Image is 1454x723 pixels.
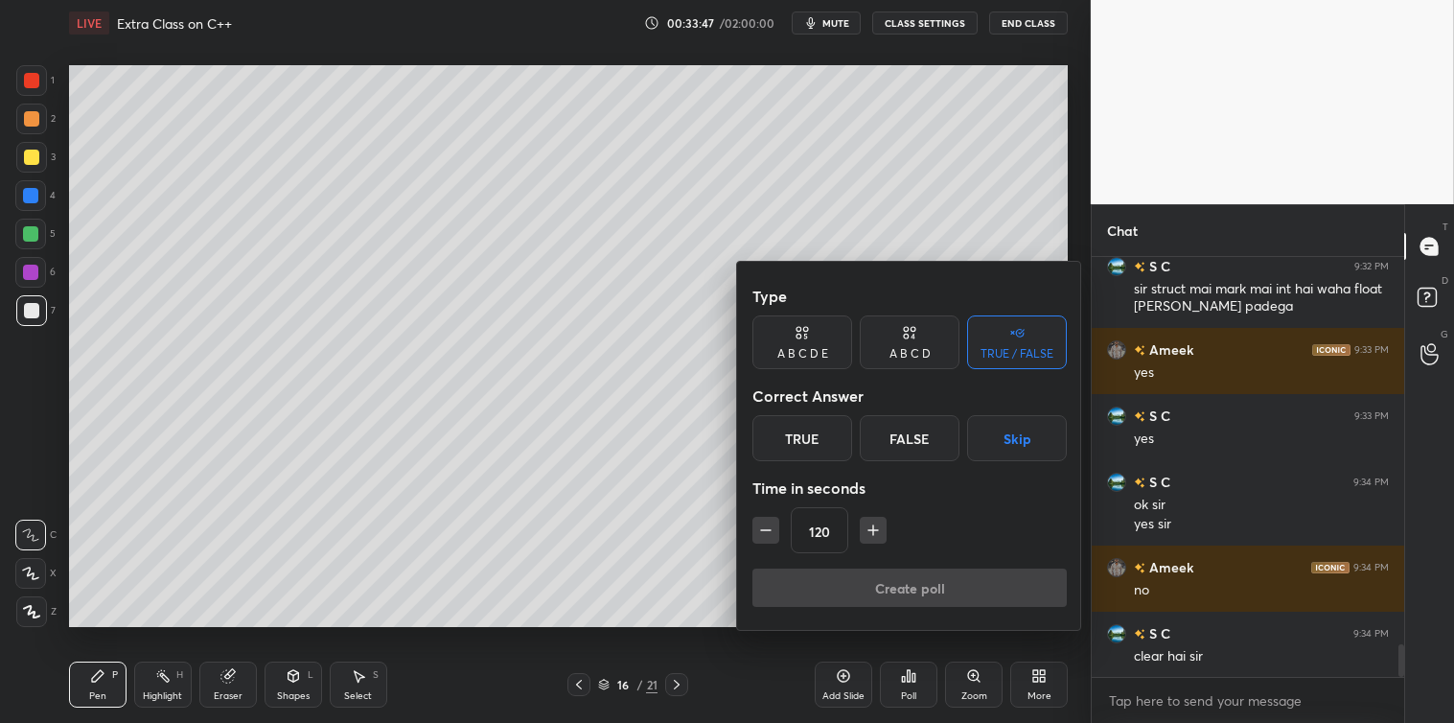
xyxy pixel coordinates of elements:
[889,348,931,360] div: A B C D
[752,377,1067,415] div: Correct Answer
[752,415,852,461] div: True
[981,348,1053,360] div: TRUE / FALSE
[752,277,1067,315] div: Type
[860,415,959,461] div: False
[752,469,1067,507] div: Time in seconds
[967,415,1067,461] button: Skip
[777,348,828,360] div: A B C D E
